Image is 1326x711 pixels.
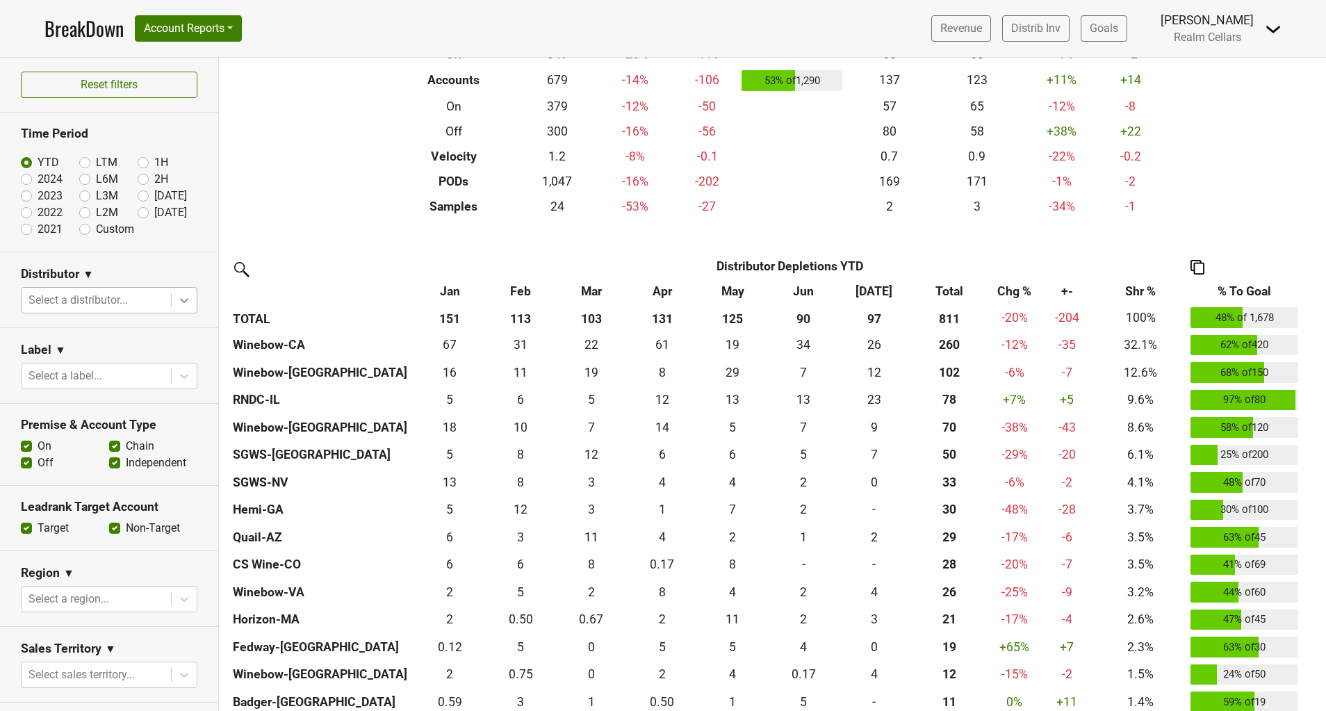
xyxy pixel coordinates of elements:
[627,551,698,579] td: 0.167
[1044,555,1091,573] div: -7
[1021,67,1103,95] td: +11 %
[594,94,676,119] td: -12 %
[989,414,1040,441] td: -38 %
[771,363,835,382] div: 7
[594,67,676,95] td: -14 %
[697,414,768,441] td: 5.418
[1188,279,1302,304] th: % To Goal: activate to sort column ascending
[701,528,764,546] div: 2
[387,67,521,95] th: Accounts
[229,496,415,524] th: Hemi-GA
[989,332,1040,359] td: -12 %
[1044,500,1091,518] div: -28
[96,154,117,171] label: LTM
[912,336,985,354] div: 260
[1103,144,1159,169] td: -0.2
[485,496,556,524] td: 12.083
[38,204,63,221] label: 2022
[842,391,906,409] div: 23
[1044,418,1091,436] div: -43
[418,446,482,464] div: 5
[771,528,835,546] div: 1
[697,332,768,359] td: 19.334
[697,359,768,386] td: 28.594
[846,119,933,144] td: 80
[521,94,594,119] td: 379
[489,418,552,436] div: 10
[556,386,627,414] td: 5
[910,386,990,414] th: 77.578
[842,446,906,464] div: 7
[842,418,906,436] div: 9
[415,304,486,332] th: 151
[485,254,1094,279] th: Distributor Depletions YTD
[912,555,985,573] div: 28
[627,359,698,386] td: 8.088
[418,473,482,491] div: 13
[21,267,79,281] h3: Distributor
[594,119,676,144] td: -16 %
[697,279,768,304] th: May: activate to sort column ascending
[418,336,482,354] div: 67
[910,551,990,579] th: 28.254
[21,418,197,432] h3: Premise & Account Type
[630,473,694,491] div: 4
[126,438,154,455] label: Chain
[594,169,676,194] td: -16 %
[489,363,552,382] div: 11
[489,473,552,491] div: 8
[485,468,556,496] td: 7.833
[485,386,556,414] td: 6.08
[1044,336,1091,354] div: -35
[1103,169,1159,194] td: -2
[485,578,556,606] td: 4.667
[1044,391,1091,409] div: +5
[229,257,252,279] img: filter
[229,551,415,579] th: CS Wine-CO
[1094,523,1188,551] td: 3.5%
[768,359,839,386] td: 7.004
[933,169,1021,194] td: 171
[229,523,415,551] th: Quail-AZ
[910,468,990,496] th: 33.499
[912,418,985,436] div: 70
[96,204,118,221] label: L2M
[1001,311,1028,325] span: -20%
[771,391,835,409] div: 13
[989,386,1040,414] td: +7 %
[846,94,933,119] td: 57
[415,496,486,524] td: 5.001
[1103,194,1159,219] td: -1
[559,528,623,546] div: 11
[521,67,594,95] td: 679
[627,441,698,469] td: 5.831
[931,15,991,42] a: Revenue
[701,418,764,436] div: 5
[627,414,698,441] td: 14.335
[44,14,124,43] a: BreakDown
[701,446,764,464] div: 6
[105,641,116,657] span: ▼
[38,171,63,188] label: 2024
[1174,31,1241,44] span: Realm Cellars
[594,194,676,219] td: -53 %
[38,455,54,471] label: Off
[135,15,242,42] button: Account Reports
[154,204,187,221] label: [DATE]
[768,551,839,579] td: 0
[1040,279,1094,304] th: +-: activate to sort column ascending
[910,304,990,332] th: 811
[768,441,839,469] td: 4.582
[839,386,910,414] td: 22.834
[910,496,990,524] th: 30.251
[676,67,739,95] td: -106
[989,359,1040,386] td: -6 %
[989,441,1040,469] td: -29 %
[1094,279,1188,304] th: Shr %: activate to sort column ascending
[154,188,187,204] label: [DATE]
[842,555,906,573] div: -
[1190,260,1204,275] img: Copy to clipboard
[489,336,552,354] div: 31
[912,500,985,518] div: 30
[387,94,521,119] th: On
